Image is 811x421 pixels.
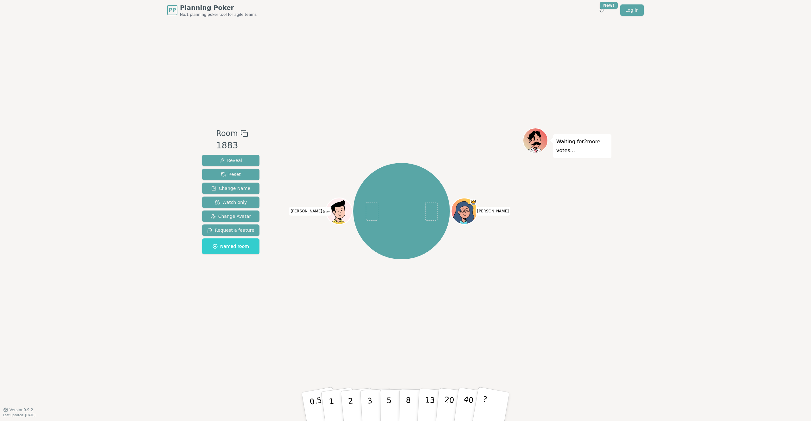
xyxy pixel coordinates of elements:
span: PP [169,6,176,14]
div: 1883 [216,139,248,152]
span: Reset [221,171,241,178]
span: Change Avatar [211,213,251,219]
span: Room [216,128,238,139]
span: Planning Poker [180,3,257,12]
button: Change Name [202,183,259,194]
button: Change Avatar [202,210,259,222]
span: No.1 planning poker tool for agile teams [180,12,257,17]
a: PPPlanning PokerNo.1 planning poker tool for agile teams [167,3,257,17]
span: Version 0.9.2 [10,407,33,412]
span: Reveal [220,157,242,164]
button: Watch only [202,197,259,208]
span: Change Name [211,185,250,191]
span: Named room [213,243,249,249]
button: Version0.9.2 [3,407,33,412]
button: Reveal [202,155,259,166]
span: Click to change your name [476,207,510,216]
span: (you) [322,210,330,213]
span: Last updated: [DATE] [3,413,35,417]
span: Click to change your name [289,207,331,216]
button: New! [596,4,608,16]
a: Log in [620,4,644,16]
p: Waiting for 2 more votes... [556,137,608,155]
span: Nicole is the host [470,199,476,205]
div: New! [600,2,618,9]
button: Click to change your avatar [327,199,351,223]
button: Request a feature [202,224,259,236]
button: Named room [202,238,259,254]
span: Request a feature [207,227,254,233]
button: Reset [202,169,259,180]
span: Watch only [215,199,247,205]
